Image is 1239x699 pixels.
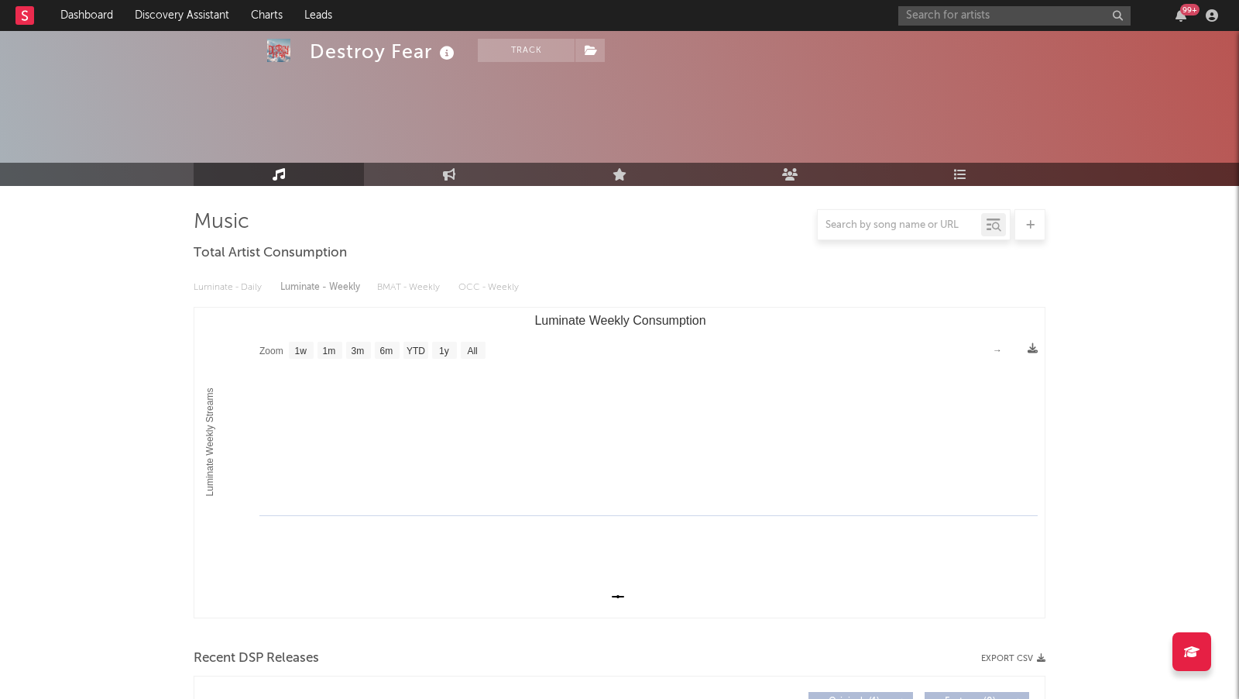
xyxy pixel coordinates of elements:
[352,346,365,356] text: 3m
[259,346,283,356] text: Zoom
[1180,4,1200,15] div: 99 +
[981,654,1045,663] button: Export CSV
[194,649,319,668] span: Recent DSP Releases
[295,346,307,356] text: 1w
[993,345,1002,356] text: →
[194,244,347,263] span: Total Artist Consumption
[534,314,705,327] text: Luminate Weekly Consumption
[407,346,425,356] text: YTD
[818,219,981,232] input: Search by song name or URL
[323,346,336,356] text: 1m
[310,39,458,64] div: Destroy Fear
[1176,9,1186,22] button: 99+
[380,346,393,356] text: 6m
[204,388,215,497] text: Luminate Weekly Streams
[439,346,449,356] text: 1y
[898,6,1131,26] input: Search for artists
[467,346,477,356] text: All
[194,308,1045,618] svg: Luminate Weekly Consumption
[478,39,575,62] button: Track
